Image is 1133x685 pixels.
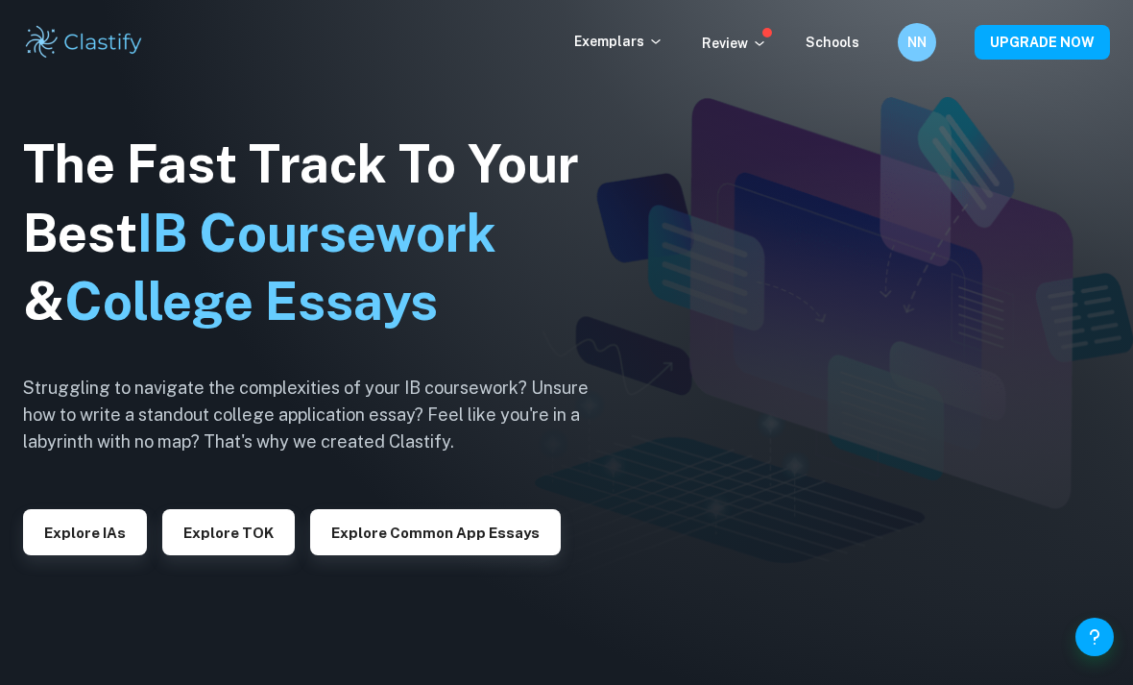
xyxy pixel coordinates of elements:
[23,130,618,337] h1: The Fast Track To Your Best &
[906,32,928,53] h6: NN
[162,523,295,541] a: Explore TOK
[23,523,147,541] a: Explore IAs
[137,203,496,263] span: IB Coursework
[1075,618,1114,656] button: Help and Feedback
[23,23,145,61] img: Clastify logo
[898,23,936,61] button: NN
[64,271,438,331] span: College Essays
[23,509,147,555] button: Explore IAs
[310,509,561,555] button: Explore Common App essays
[806,35,859,50] a: Schools
[162,509,295,555] button: Explore TOK
[574,31,663,52] p: Exemplars
[23,375,618,455] h6: Struggling to navigate the complexities of your IB coursework? Unsure how to write a standout col...
[310,523,561,541] a: Explore Common App essays
[975,25,1110,60] button: UPGRADE NOW
[702,33,767,54] p: Review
